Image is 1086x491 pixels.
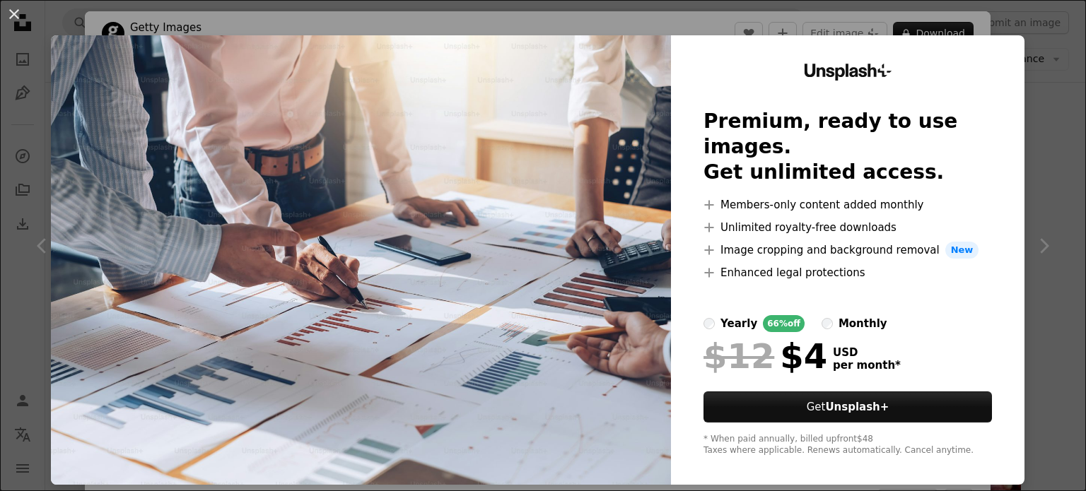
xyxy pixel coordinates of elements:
div: monthly [839,315,887,332]
div: * When paid annually, billed upfront $48 Taxes where applicable. Renews automatically. Cancel any... [703,434,992,456]
li: Members-only content added monthly [703,196,992,213]
strong: Unsplash+ [825,401,889,413]
span: New [945,242,979,259]
span: per month * [833,359,901,372]
div: $4 [703,338,827,374]
li: Unlimited royalty-free downloads [703,219,992,236]
span: $12 [703,338,774,374]
input: yearly66%off [703,318,715,329]
h2: Premium, ready to use images. Get unlimited access. [703,109,992,185]
div: 66% off [763,315,805,332]
div: yearly [720,315,757,332]
li: Image cropping and background removal [703,242,992,259]
li: Enhanced legal protections [703,264,992,281]
button: GetUnsplash+ [703,391,992,422]
input: monthly [822,318,833,329]
span: USD [833,346,901,359]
